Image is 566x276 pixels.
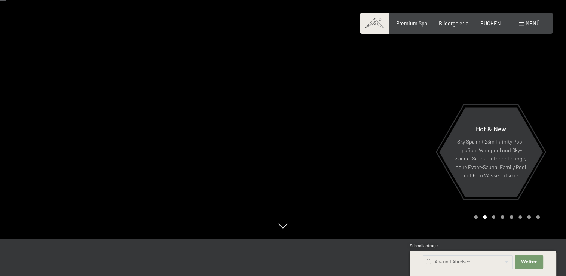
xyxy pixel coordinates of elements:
[492,215,496,219] div: Carousel Page 3
[510,215,513,219] div: Carousel Page 5
[501,215,504,219] div: Carousel Page 4
[515,255,543,269] button: Weiter
[475,125,506,133] span: Hot & New
[471,215,539,219] div: Carousel Pagination
[410,243,438,248] span: Schnellanfrage
[455,138,526,180] p: Sky Spa mit 23m Infinity Pool, großem Whirlpool und Sky-Sauna, Sauna Outdoor Lounge, neue Event-S...
[526,20,540,27] span: Menü
[474,215,478,219] div: Carousel Page 1
[480,20,501,27] a: BUCHEN
[438,107,543,197] a: Hot & New Sky Spa mit 23m Infinity Pool, großem Whirlpool und Sky-Sauna, Sauna Outdoor Lounge, ne...
[518,215,522,219] div: Carousel Page 6
[527,215,531,219] div: Carousel Page 7
[536,215,540,219] div: Carousel Page 8
[396,20,427,27] a: Premium Spa
[483,215,487,219] div: Carousel Page 2 (Current Slide)
[521,259,537,265] span: Weiter
[439,20,469,27] a: Bildergalerie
